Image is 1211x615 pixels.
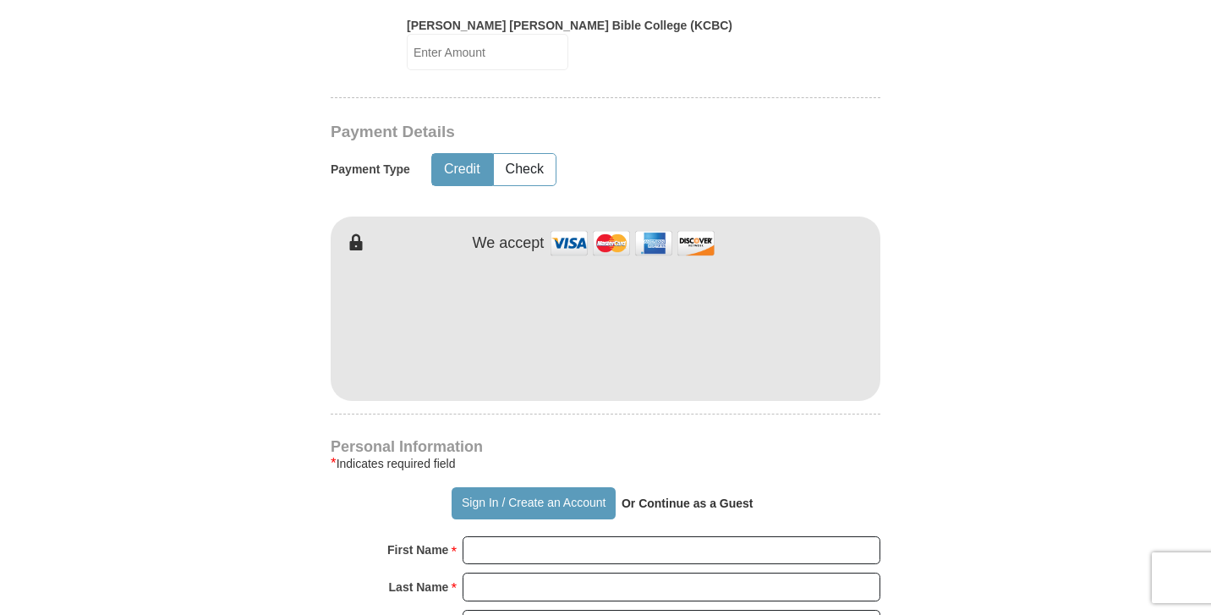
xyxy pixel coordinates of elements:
strong: First Name [387,538,448,562]
div: Indicates required field [331,453,880,474]
input: Enter Amount [407,34,568,70]
label: [PERSON_NAME] [PERSON_NAME] Bible College (KCBC) [407,17,732,34]
h5: Payment Type [331,162,410,177]
h3: Payment Details [331,123,762,142]
strong: Or Continue as a Guest [622,497,753,510]
button: Credit [432,154,492,185]
button: Sign In / Create an Account [452,487,615,519]
img: credit cards accepted [548,225,717,261]
button: Check [494,154,556,185]
strong: Last Name [389,575,449,599]
h4: We accept [473,234,545,253]
h4: Personal Information [331,440,880,453]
